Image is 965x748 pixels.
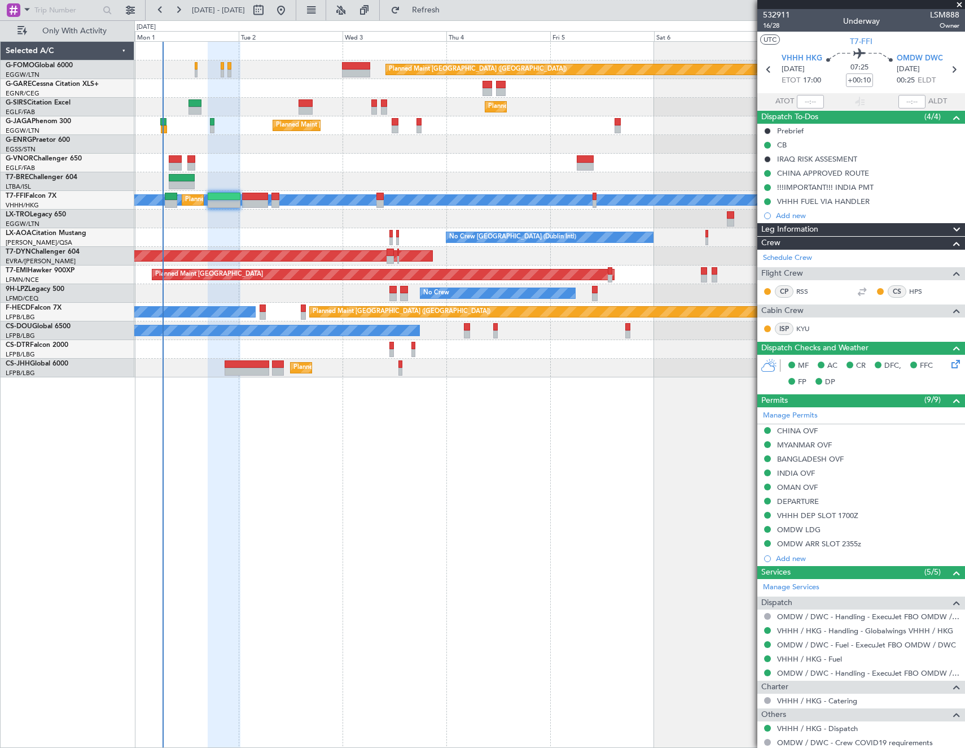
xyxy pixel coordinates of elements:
[6,118,32,125] span: G-JAGA
[777,482,818,492] div: OMAN OVF
[777,612,959,621] a: OMDW / DWC - Handling - ExecuJet FBO OMDW / DWC
[423,285,449,302] div: No Crew
[6,230,86,237] a: LX-AOACitation Mustang
[777,168,869,178] div: CHINA APPROVED ROUTE
[6,201,39,210] a: VHHH/HKG
[763,410,818,421] a: Manage Permits
[135,31,239,41] div: Mon 1
[777,426,818,436] div: CHINA OVF
[6,267,74,274] a: T7-EMIHawker 900XP
[782,64,805,75] span: [DATE]
[776,554,959,563] div: Add new
[843,15,880,27] div: Underway
[760,34,780,45] button: UTC
[488,98,666,115] div: Planned Maint [GEOGRAPHIC_DATA] ([GEOGRAPHIC_DATA])
[924,566,941,578] span: (5/5)
[777,511,858,520] div: VHHH DEP SLOT 1700Z
[6,155,33,162] span: G-VNOR
[6,81,32,88] span: G-GARE
[29,27,119,35] span: Only With Activity
[6,342,30,349] span: CS-DTR
[6,81,99,88] a: G-GARECessna Citation XLS+
[6,108,35,116] a: EGLF/FAB
[777,126,804,136] div: Prebrief
[777,454,844,464] div: BANGLADESH OVF
[6,342,68,349] a: CS-DTRFalcon 2000
[550,31,654,41] div: Fri 5
[827,360,837,372] span: AC
[797,95,824,108] input: --:--
[6,286,64,293] a: 9H-LPZLegacy 500
[6,89,40,98] a: EGNR/CEG
[761,708,786,721] span: Others
[6,323,32,330] span: CS-DOU
[6,332,35,340] a: LFPB/LBG
[924,394,941,406] span: (9/9)
[6,286,28,293] span: 9H-LPZ
[796,324,822,334] a: KYU
[798,360,809,372] span: MF
[402,6,450,14] span: Refresh
[343,31,446,41] div: Wed 3
[924,111,941,123] span: (4/4)
[776,211,959,220] div: Add new
[796,286,822,297] a: RSS
[12,22,122,40] button: Only With Activity
[6,155,82,162] a: G-VNORChallenger 650
[761,342,869,355] span: Dispatch Checks and Weather
[777,497,819,506] div: DEPARTURE
[6,350,35,359] a: LFPB/LBG
[777,468,815,478] div: INDIA OVF
[6,211,66,218] a: LX-TROLegacy 650
[137,23,156,32] div: [DATE]
[6,360,30,367] span: CS-JHH
[777,626,953,636] a: VHHH / HKG - Handling - Globalwings VHHH / HKG
[761,597,792,610] span: Dispatch
[6,238,72,247] a: [PERSON_NAME]/QSA
[884,360,901,372] span: DFC,
[6,99,71,106] a: G-SIRSCitation Excel
[6,127,40,135] a: EGGW/LTN
[856,360,866,372] span: CR
[761,305,804,318] span: Cabin Crew
[6,360,68,367] a: CS-JHHGlobal 6000
[6,305,30,311] span: F-HECD
[654,31,758,41] div: Sat 6
[6,257,76,266] a: EVRA/[PERSON_NAME]
[6,118,71,125] a: G-JAGAPhenom 300
[761,223,818,236] span: Leg Information
[777,640,956,650] a: OMDW / DWC - Fuel - ExecuJet FBO OMDW / DWC
[185,192,374,208] div: Planned Maint [GEOGRAPHIC_DATA] ([GEOGRAPHIC_DATA] Intl)
[6,220,40,228] a: EGGW/LTN
[775,323,793,335] div: ISP
[777,182,874,192] div: !!!IMPORTANT!!! INDIA PMT
[6,182,31,191] a: LTBA/ISL
[777,440,832,450] div: MYANMAR OVF
[798,377,806,388] span: FP
[761,111,818,124] span: Dispatch To-Dos
[775,96,794,107] span: ATOT
[6,174,29,181] span: T7-BRE
[446,31,550,41] div: Thu 4
[6,193,56,199] a: T7-FFIFalcon 7X
[449,229,576,246] div: No Crew [GEOGRAPHIC_DATA] (Dublin Intl)
[777,197,870,206] div: VHHH FUEL VIA HANDLER
[761,394,788,407] span: Permits
[761,566,791,579] span: Services
[825,377,835,388] span: DP
[930,9,959,21] span: LSM888
[763,582,819,593] a: Manage Services
[6,193,25,199] span: T7-FFI
[763,9,790,21] span: 532911
[850,36,872,47] span: T7-FFI
[6,249,80,255] a: T7-DYNChallenger 604
[803,75,821,86] span: 17:00
[6,174,77,181] a: T7-BREChallenger 604
[6,62,34,69] span: G-FOMO
[6,164,35,172] a: EGLF/FAB
[293,359,471,376] div: Planned Maint [GEOGRAPHIC_DATA] ([GEOGRAPHIC_DATA])
[777,154,857,164] div: IRAQ RISK ASSESMENT
[6,323,71,330] a: CS-DOUGlobal 6500
[928,96,947,107] span: ALDT
[761,267,803,280] span: Flight Crew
